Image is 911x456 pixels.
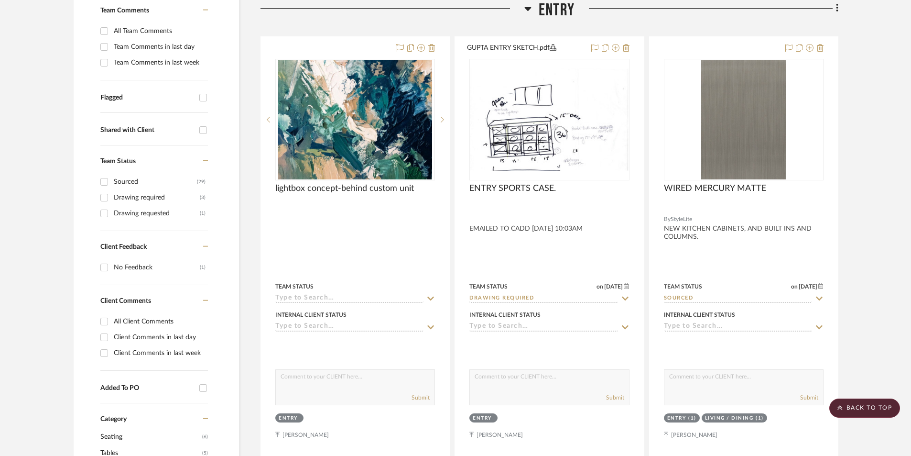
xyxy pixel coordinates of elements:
[114,314,206,329] div: All Client Comments
[114,39,206,55] div: Team Comments in last day
[664,215,671,224] span: By
[100,298,151,304] span: Client Comments
[469,311,541,319] div: Internal Client Status
[829,399,900,418] scroll-to-top-button: BACK TO TOP
[469,294,618,303] input: Type to Search…
[114,55,206,70] div: Team Comments in last week
[275,294,423,303] input: Type to Search…
[701,60,786,179] img: WIRED MERCURY MATTE
[275,183,414,194] span: lightbox concept-behind custom unit
[473,415,492,422] div: ENTRY
[114,206,200,221] div: Drawing requested
[800,393,818,402] button: Submit
[756,415,764,422] div: (1)
[671,215,692,224] span: StyleLite
[100,94,195,102] div: Flagged
[412,393,430,402] button: Submit
[469,282,508,291] div: Team Status
[469,183,556,194] span: ENTRY SPORTS CASE.
[200,260,206,275] div: (1)
[114,23,206,39] div: All Team Comments
[114,174,197,189] div: Sourced
[275,311,347,319] div: Internal Client Status
[114,260,200,275] div: No Feedback
[114,330,206,345] div: Client Comments in last day
[603,283,624,290] span: [DATE]
[664,311,735,319] div: Internal Client Status
[688,415,696,422] div: (1)
[470,68,628,170] img: ENTRY SPORTS CASE.
[202,429,208,445] span: (6)
[100,384,195,392] div: Added To PO
[100,158,136,165] span: Team Status
[197,174,206,189] div: (29)
[114,345,206,361] div: Client Comments in last week
[705,415,754,422] div: LIVING / DINING
[100,415,127,423] span: Category
[664,282,702,291] div: Team Status
[275,323,423,332] input: Type to Search…
[100,244,147,250] span: Client Feedback
[100,429,200,445] span: Seating
[664,183,766,194] span: WIRED MERCURY MATTE
[275,282,314,291] div: Team Status
[100,7,149,14] span: Team Comments
[469,323,618,332] input: Type to Search…
[596,284,603,289] span: on
[798,283,818,290] span: [DATE]
[100,126,195,134] div: Shared with Client
[279,415,298,422] div: ENTRY
[200,206,206,221] div: (1)
[667,415,686,422] div: ENTRY
[664,323,812,332] input: Type to Search…
[664,294,812,303] input: Type to Search…
[114,190,200,205] div: Drawing required
[278,60,432,179] img: lightbox concept-behind custom unit
[200,190,206,205] div: (3)
[791,284,798,289] span: on
[606,393,624,402] button: Submit
[467,43,585,54] button: GUPTA ENTRY SKETCH.pdf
